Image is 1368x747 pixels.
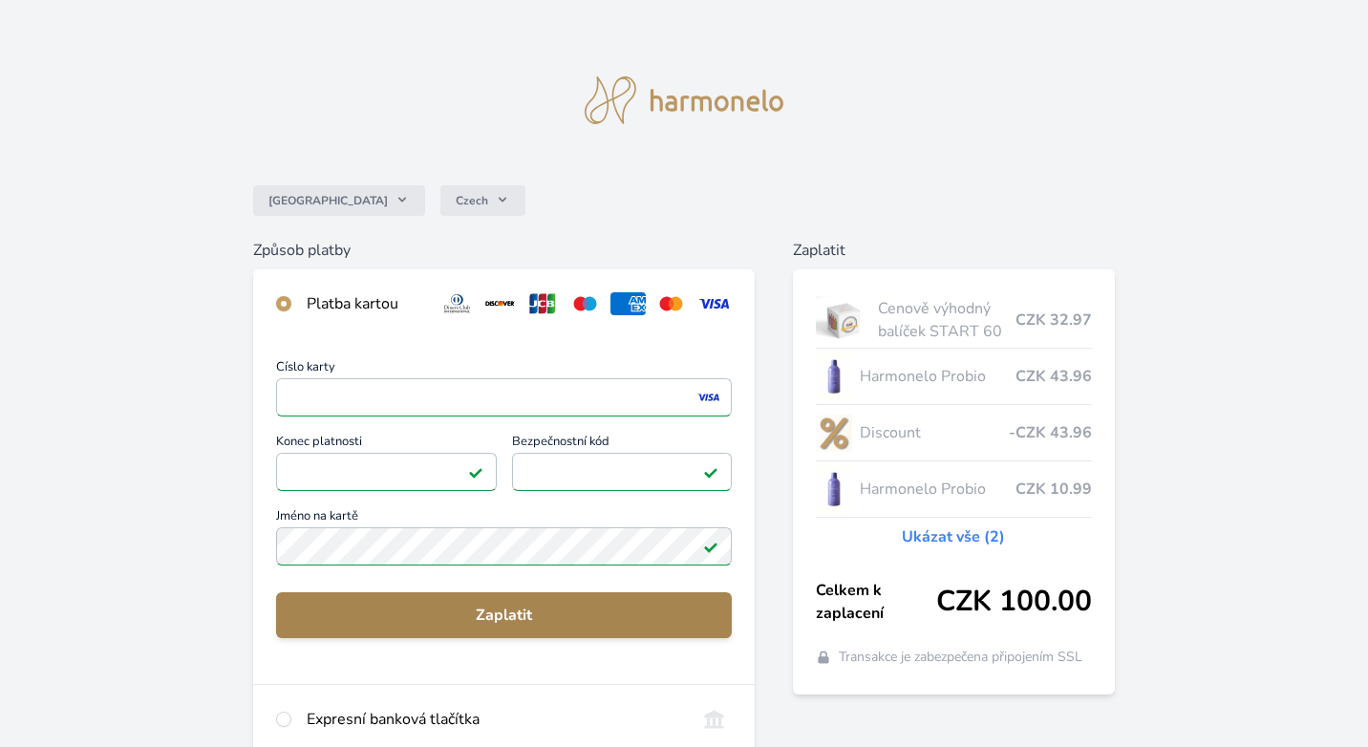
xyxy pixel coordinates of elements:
[253,185,425,216] button: [GEOGRAPHIC_DATA]
[816,352,852,400] img: CLEAN_PROBIO_se_stinem_x-lo.jpg
[695,389,721,406] img: visa
[703,464,718,480] img: Platné pole
[456,193,488,208] span: Czech
[291,604,716,627] span: Zaplatit
[653,292,689,315] img: mc.svg
[525,292,561,315] img: jcb.svg
[816,465,852,513] img: CLEAN_PROBIO_se_stinem_x-lo.jpg
[512,436,732,453] span: Bezpečnostní kód
[1015,478,1092,501] span: CZK 10.99
[816,409,852,457] img: discount-lo.png
[253,239,755,262] h6: Způsob platby
[860,365,1015,388] span: Harmonelo Probio
[276,527,732,566] input: Jméno na kartěPlatné pole
[285,459,487,485] iframe: Iframe pro datum vypršení platnosti
[468,464,483,480] img: Platné pole
[276,510,732,527] span: Jméno na kartě
[1015,365,1092,388] span: CZK 43.96
[878,297,1015,343] span: Cenově výhodný balíček START 60
[439,292,475,315] img: diners.svg
[1009,421,1092,444] span: -CZK 43.96
[1015,309,1092,331] span: CZK 32.97
[307,292,423,315] div: Platba kartou
[276,361,732,378] span: Číslo karty
[521,459,723,485] iframe: Iframe pro bezpečnostní kód
[703,539,718,554] img: Platné pole
[860,478,1015,501] span: Harmonelo Probio
[482,292,518,315] img: discover.svg
[860,421,1009,444] span: Discount
[839,648,1082,667] span: Transakce je zabezpečena připojením SSL
[816,579,936,625] span: Celkem k zaplacení
[268,193,388,208] span: [GEOGRAPHIC_DATA]
[585,76,783,124] img: logo.svg
[816,296,870,344] img: start.jpg
[307,708,681,731] div: Expresní banková tlačítka
[567,292,603,315] img: maestro.svg
[902,525,1005,548] a: Ukázat vše (2)
[276,592,732,638] button: Zaplatit
[793,239,1115,262] h6: Zaplatit
[936,585,1092,619] span: CZK 100.00
[440,185,525,216] button: Czech
[285,384,723,411] iframe: Iframe pro číslo karty
[696,708,732,731] img: onlineBanking_CZ.svg
[610,292,646,315] img: amex.svg
[276,436,496,453] span: Konec platnosti
[696,292,732,315] img: visa.svg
